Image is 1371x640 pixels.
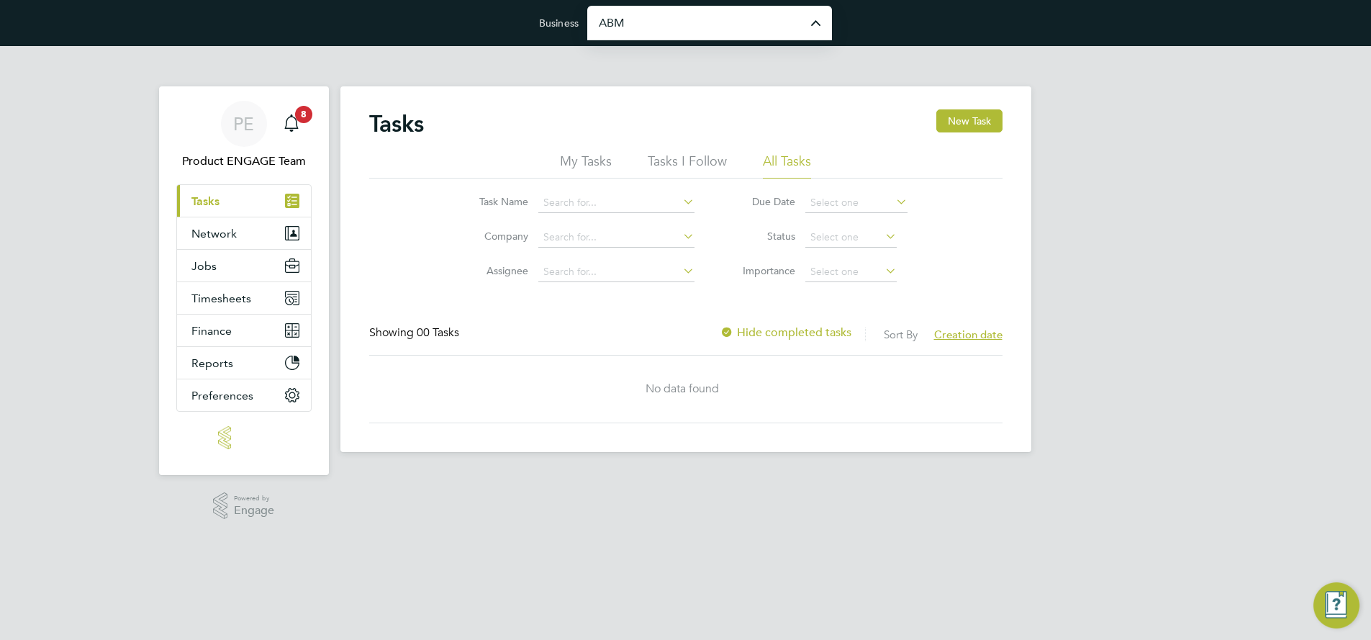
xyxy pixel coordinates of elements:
input: Search for... [538,262,694,282]
nav: Main navigation [159,86,329,475]
div: Showing [369,325,462,341]
input: Select one [805,193,908,213]
li: Tasks I Follow [648,153,727,179]
span: Creation date [934,328,1003,341]
button: Finance [177,315,311,346]
button: Network [177,217,311,249]
label: Sort By [884,328,918,341]
button: Reports [177,347,311,379]
input: Select one [805,262,897,282]
span: Finance [191,324,232,338]
label: Task Name [463,195,528,208]
button: Preferences [177,379,311,411]
label: Hide completed tasks [720,325,851,340]
span: Reports [191,356,233,370]
button: Engage Resource Center [1313,582,1359,628]
span: 00 Tasks [417,325,459,340]
span: Preferences [191,389,253,402]
a: Powered byEngage [213,492,274,520]
div: No data found [369,382,995,397]
label: Company [463,230,528,243]
img: engage-logo-retina.png [218,426,270,449]
button: Timesheets [177,282,311,314]
a: PEProduct ENGAGE Team [176,101,312,170]
input: Select one [805,227,897,248]
span: Network [191,227,237,240]
span: Powered by [234,492,274,505]
a: Go to home page [176,426,312,449]
button: Jobs [177,250,311,281]
span: Jobs [191,259,217,273]
button: New Task [936,109,1003,132]
li: All Tasks [763,153,811,179]
h2: Tasks [369,109,424,138]
span: 8 [295,106,312,123]
label: Due Date [730,195,795,208]
input: Search for... [538,193,694,213]
span: Timesheets [191,292,251,305]
label: Assignee [463,264,528,277]
li: My Tasks [560,153,612,179]
span: Tasks [191,194,220,208]
a: Tasks [177,185,311,217]
a: 8 [277,101,306,147]
input: Search for... [538,227,694,248]
span: Product ENGAGE Team [176,153,312,170]
span: PE [233,114,254,133]
label: Business [539,17,579,30]
span: Engage [234,505,274,517]
label: Status [730,230,795,243]
label: Importance [730,264,795,277]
